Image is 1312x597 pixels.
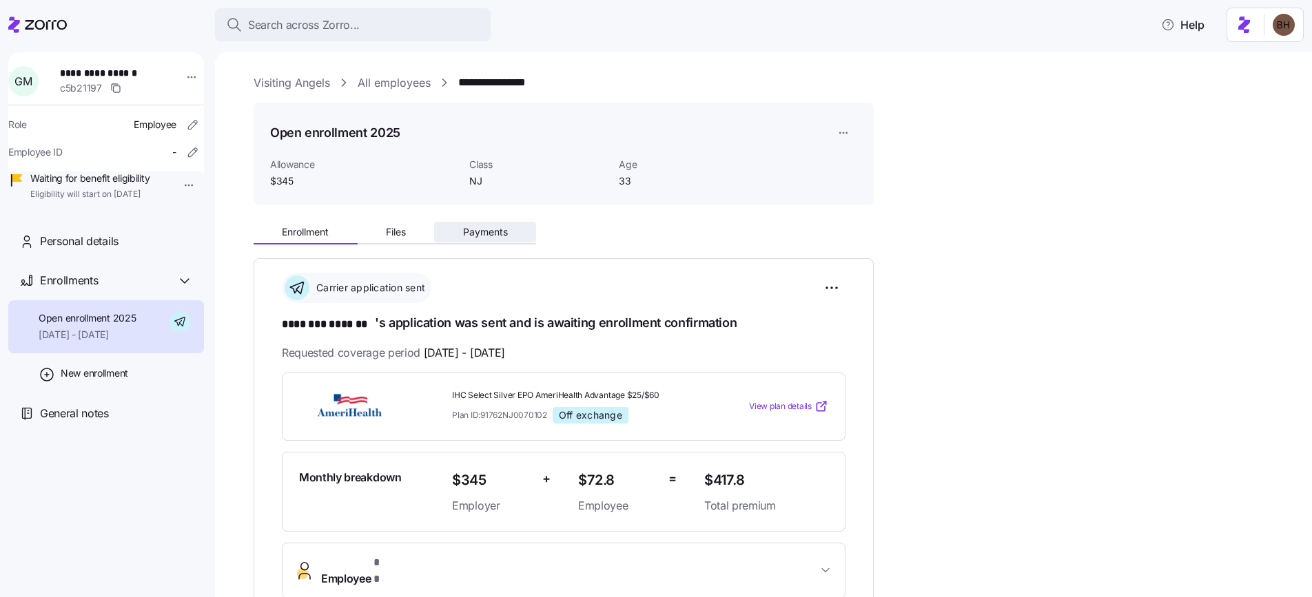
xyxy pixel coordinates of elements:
[619,174,757,188] span: 33
[1150,11,1216,39] button: Help
[299,469,402,486] span: Monthly breakdown
[8,118,27,132] span: Role
[542,469,551,489] span: +
[452,469,531,492] span: $345
[39,328,136,342] span: [DATE] - [DATE]
[749,400,812,413] span: View plan details
[386,227,406,237] span: Files
[559,409,622,421] span: Off exchange
[1273,14,1295,36] img: c3c218ad70e66eeb89914ccc98a2927c
[321,554,385,587] span: Employee
[704,469,828,492] span: $417.8
[1161,17,1205,33] span: Help
[619,158,757,171] span: Age
[282,227,329,237] span: Enrollment
[424,344,505,362] span: [DATE] - [DATE]
[40,233,119,250] span: Personal details
[270,124,400,141] h1: Open enrollment 2025
[215,8,491,41] button: Search across Zorro...
[254,74,330,92] a: Visiting Angels
[469,158,608,171] span: Class
[61,366,128,380] span: New enrollment
[40,405,109,422] span: General notes
[463,227,508,237] span: Payments
[358,74,431,92] a: All employees
[270,174,458,188] span: $345
[60,81,102,95] span: c5b21197
[704,497,828,514] span: Total premium
[14,76,32,87] span: G M
[282,314,845,333] h1: 's application was sent and is awaiting enrollment confirmation
[39,311,136,325] span: Open enrollment 2025
[172,145,176,159] span: -
[452,390,693,401] span: IHC Select Silver EPO AmeriHealth Advantage $25/$60
[30,189,150,200] span: Eligibility will start on [DATE]
[270,158,458,171] span: Allowance
[668,469,677,489] span: =
[749,399,828,413] a: View plan details
[578,497,657,514] span: Employee
[8,145,63,159] span: Employee ID
[248,17,360,34] span: Search across Zorro...
[469,174,608,188] span: NJ
[40,272,98,289] span: Enrollments
[299,390,398,422] img: AmeriHealth
[452,497,531,514] span: Employer
[134,118,176,132] span: Employee
[578,469,657,492] span: $72.8
[452,409,547,421] span: Plan ID: 91762NJ0070102
[30,171,150,185] span: Waiting for benefit eligibility
[282,344,505,362] span: Requested coverage period
[312,281,425,295] span: Carrier application sent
